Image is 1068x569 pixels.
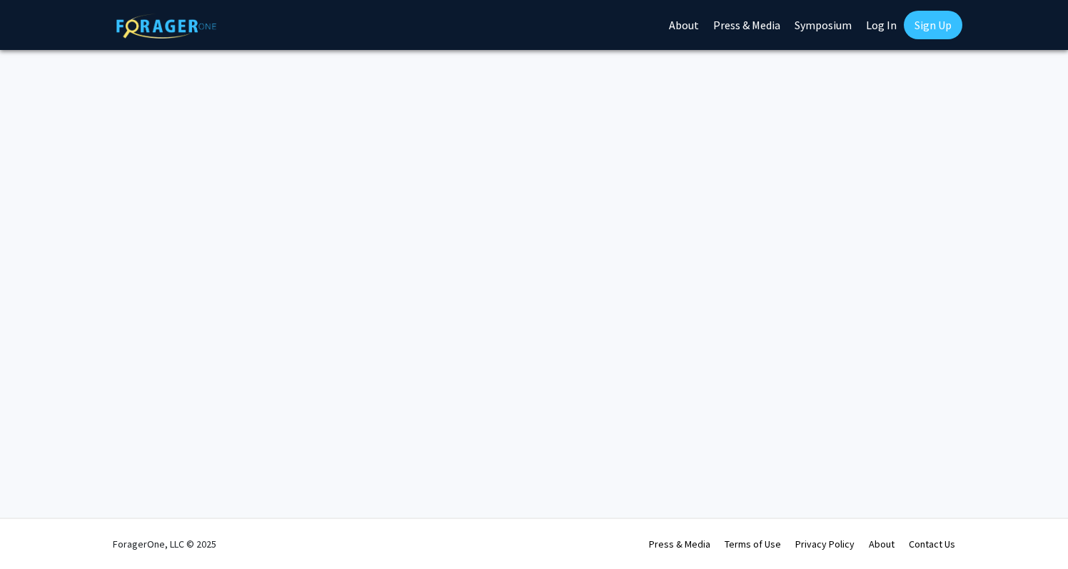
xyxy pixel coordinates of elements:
a: Contact Us [909,538,955,550]
iframe: Chat [1007,505,1057,558]
a: Press & Media [649,538,710,550]
a: Sign Up [904,11,962,39]
a: Terms of Use [725,538,781,550]
img: ForagerOne Logo [116,14,216,39]
a: Privacy Policy [795,538,855,550]
a: About [869,538,895,550]
div: ForagerOne, LLC © 2025 [113,519,216,569]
